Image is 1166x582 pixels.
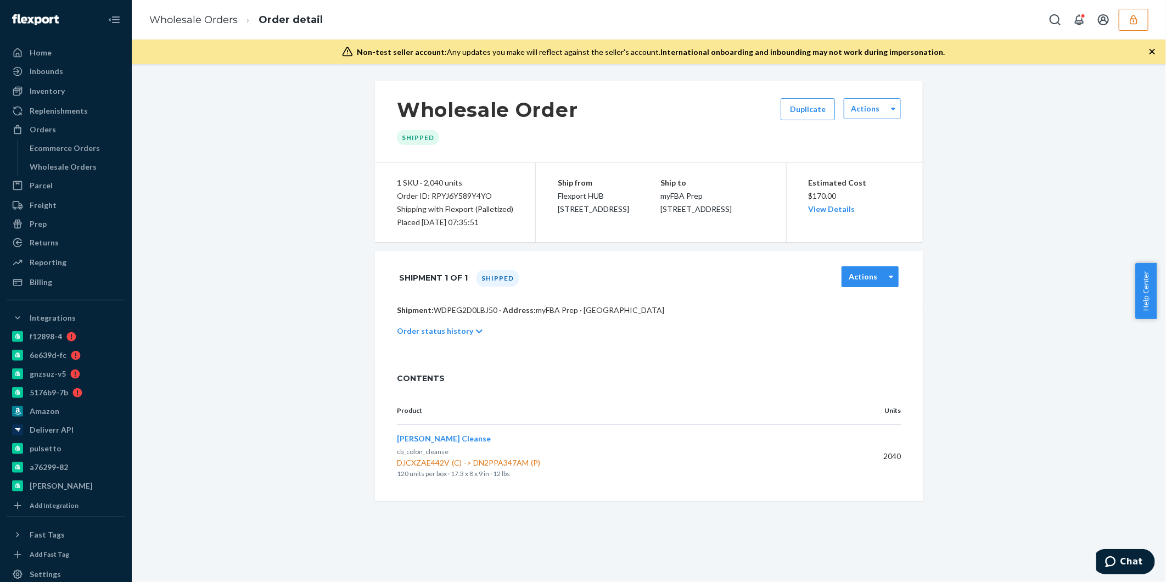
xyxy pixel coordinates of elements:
[397,305,901,316] p: WDPEG2D0LBJ50 · myFBA Prep · [GEOGRAPHIC_DATA]
[103,9,125,31] button: Close Navigation
[30,501,79,510] div: Add Integration
[7,526,125,544] button: Fast Tags
[855,451,901,462] p: 2040
[661,47,945,57] span: International onboarding and inbounding may not work during impersonation.
[30,443,61,454] div: pulsetto
[30,312,76,323] div: Integrations
[30,47,52,58] div: Home
[7,177,125,194] a: Parcel
[30,406,59,417] div: Amazon
[7,273,125,291] a: Billing
[30,529,65,540] div: Fast Tags
[30,277,52,288] div: Billing
[397,130,439,145] div: Shipped
[851,103,879,114] label: Actions
[30,105,88,116] div: Replenishments
[30,219,47,230] div: Prep
[7,197,125,214] a: Freight
[7,328,125,345] a: f12898-4
[30,161,97,172] div: Wholesale Orders
[30,550,69,559] div: Add Fast Tag
[30,331,62,342] div: f12898-4
[30,387,68,398] div: 5176b9-7b
[7,346,125,364] a: 6e639d-fc
[7,458,125,476] a: a76299-82
[7,309,125,327] button: Integrations
[397,189,513,203] div: Order ID: RPYJ6Y589Y4YO
[477,270,519,287] div: Shipped
[30,350,66,361] div: 6e639d-fc
[1092,9,1114,31] button: Open account menu
[7,44,125,61] a: Home
[30,368,66,379] div: gnzsuz-v5
[1096,549,1155,577] iframe: Opens a widget where you can chat to one of our agents
[357,47,945,58] div: Any updates you make will reflect against the seller's account.
[809,204,855,214] a: View Details
[1135,263,1157,319] button: Help Center
[7,384,125,401] a: 5176b9-7b
[30,569,61,580] div: Settings
[30,180,53,191] div: Parcel
[397,326,473,337] p: Order status history
[855,406,901,416] p: Units
[7,421,125,439] a: Deliverr API
[397,468,837,479] p: 120 units per box · 17.3 x 8 x 9 in · 12 lbs
[7,499,125,512] a: Add Integration
[809,176,901,216] div: $170.00
[397,406,837,416] p: Product
[399,266,468,289] h1: Shipment 1 of 1
[7,82,125,100] a: Inventory
[30,86,65,97] div: Inventory
[30,66,63,77] div: Inbounds
[397,98,578,121] h1: Wholesale Order
[1068,9,1090,31] button: Open notifications
[397,216,513,229] div: Placed [DATE] 07:35:51
[7,121,125,138] a: Orders
[30,462,68,473] div: a76299-82
[7,365,125,383] a: gnzsuz-v5
[30,480,93,491] div: [PERSON_NAME]
[849,271,877,282] label: Actions
[30,257,66,268] div: Reporting
[661,191,732,214] span: myFBA Prep [STREET_ADDRESS]
[397,457,837,468] span: DJCXZAE442V -> DN2PPA347AM
[7,102,125,120] a: Replenishments
[25,139,126,157] a: Ecommerce Orders
[397,434,491,443] span: [PERSON_NAME] Cleanse
[7,234,125,251] a: Returns
[30,237,59,248] div: Returns
[661,176,764,189] p: Ship to
[141,4,332,36] ol: breadcrumbs
[259,14,323,26] a: Order detail
[7,548,125,561] a: Add Fast Tag
[558,191,629,214] span: Flexport HUB [STREET_ADDRESS]
[7,477,125,495] a: [PERSON_NAME]
[809,176,901,189] p: Estimated Cost
[503,305,536,315] span: Address:
[30,124,56,135] div: Orders
[7,254,125,271] a: Reporting
[397,305,434,315] span: Shipment:
[529,457,542,468] div: (P)
[30,424,74,435] div: Deliverr API
[30,200,57,211] div: Freight
[12,14,59,25] img: Flexport logo
[30,143,100,154] div: Ecommerce Orders
[7,440,125,457] a: pulsetto
[781,98,835,120] button: Duplicate
[397,203,513,216] p: Shipping with Flexport (Palletized)
[558,176,661,189] p: Ship from
[397,176,513,189] div: 1 SKU · 2,040 units
[397,447,449,456] span: cb_colon_cleanse
[25,158,126,176] a: Wholesale Orders
[397,373,901,384] span: CONTENTS
[1044,9,1066,31] button: Open Search Box
[357,47,447,57] span: Non-test seller account:
[149,14,238,26] a: Wholesale Orders
[450,457,464,468] div: (C)
[397,433,491,444] button: [PERSON_NAME] Cleanse
[7,402,125,420] a: Amazon
[7,215,125,233] a: Prep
